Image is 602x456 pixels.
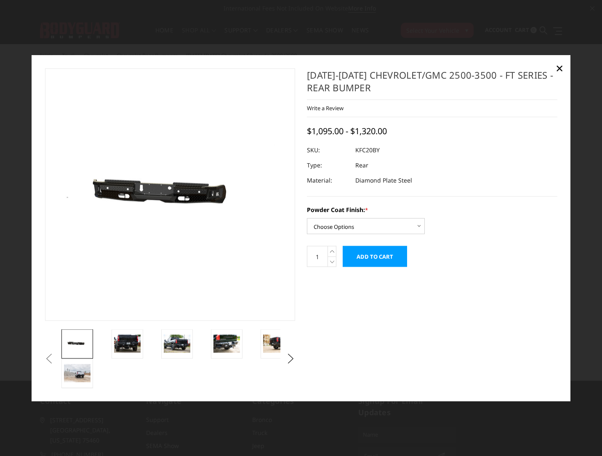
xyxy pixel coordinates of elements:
[355,158,368,173] dd: Rear
[64,337,91,350] img: 2020-2025 Chevrolet/GMC 2500-3500 - FT Series - Rear Bumper
[114,335,141,353] img: 2020-2025 Chevrolet/GMC 2500-3500 - FT Series - Rear Bumper
[307,173,349,188] dt: Material:
[553,61,566,74] a: Close
[307,104,344,112] a: Write a Review
[285,352,297,365] button: Next
[263,335,290,353] img: 2020-2025 Chevrolet/GMC 2500-3500 - FT Series - Rear Bumper
[556,58,563,77] span: ×
[355,143,380,158] dd: KFC20BY
[343,246,407,267] input: Add to Cart
[64,364,91,382] img: 2020-2025 Chevrolet/GMC 2500-3500 - FT Series - Rear Bumper
[355,173,412,188] dd: Diamond Plate Steel
[307,158,349,173] dt: Type:
[307,143,349,158] dt: SKU:
[213,335,240,353] img: 2020-2025 Chevrolet/GMC 2500-3500 - FT Series - Rear Bumper
[43,352,56,365] button: Previous
[45,68,296,321] a: 2020-2025 Chevrolet/GMC 2500-3500 - FT Series - Rear Bumper
[307,68,557,100] h1: [DATE]-[DATE] Chevrolet/GMC 2500-3500 - FT Series - Rear Bumper
[307,125,387,137] span: $1,095.00 - $1,320.00
[307,205,557,214] label: Powder Coat Finish:
[164,335,190,353] img: 2020-2025 Chevrolet/GMC 2500-3500 - FT Series - Rear Bumper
